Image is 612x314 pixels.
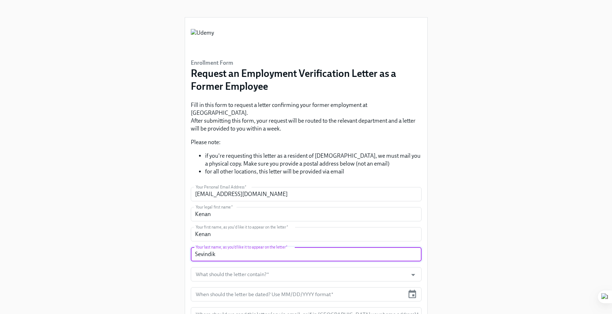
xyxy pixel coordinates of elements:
img: Udemy [191,29,214,50]
li: if you're requesting this letter as a resident of [DEMOGRAPHIC_DATA], we must mail you a physical... [205,152,422,168]
h3: Request an Employment Verification Letter as a Former Employee [191,67,422,93]
p: Please note: [191,138,422,146]
button: Open [408,269,419,280]
li: for all other locations, this letter will be provided via email [205,168,422,176]
h6: Enrollment Form [191,59,422,67]
p: Fill in this form to request a letter confirming your former employment at [GEOGRAPHIC_DATA]. Aft... [191,101,422,133]
input: MM/DD/YYYY [191,287,405,301]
